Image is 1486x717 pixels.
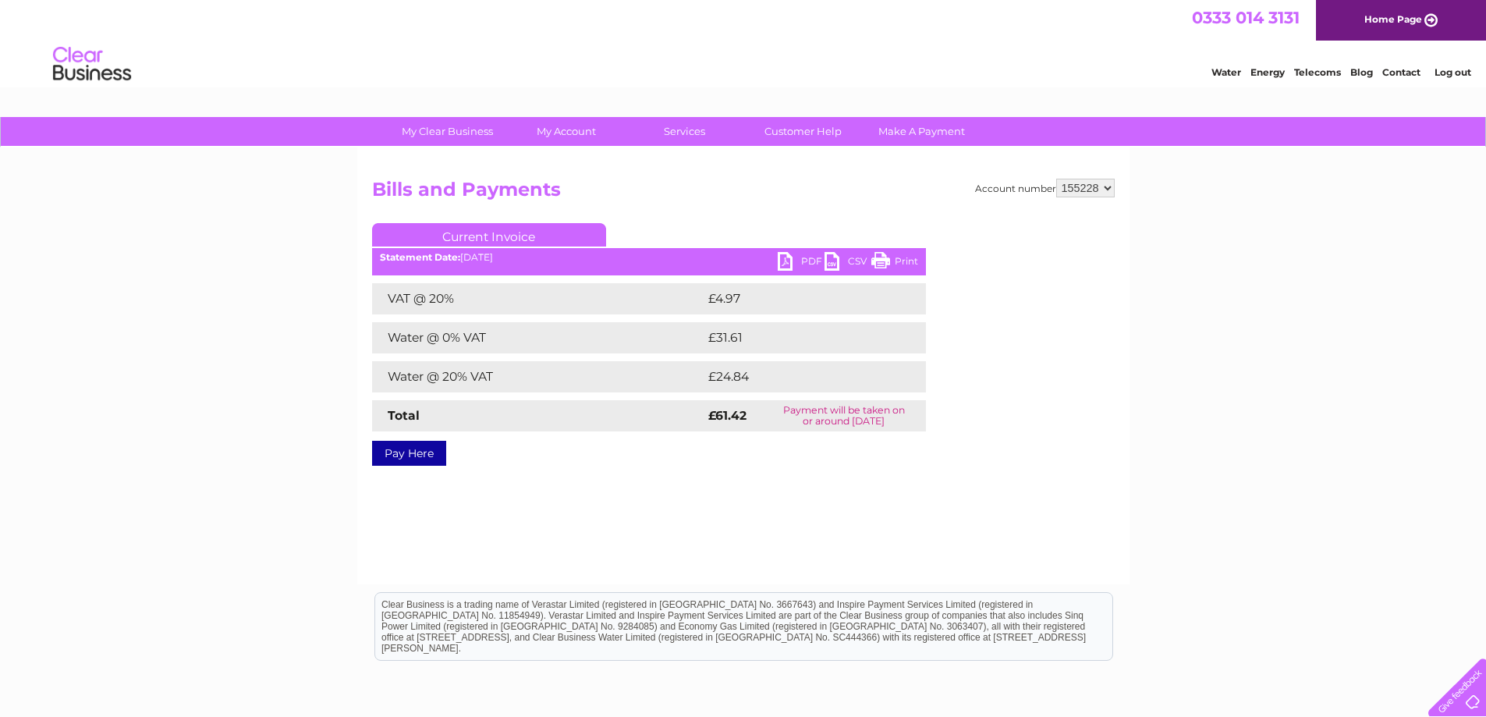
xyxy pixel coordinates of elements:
[372,179,1115,208] h2: Bills and Payments
[1350,66,1373,78] a: Blog
[704,361,896,392] td: £24.84
[380,251,460,263] b: Statement Date:
[704,322,892,353] td: £31.61
[708,408,747,423] strong: £61.42
[1294,66,1341,78] a: Telecoms
[1435,66,1471,78] a: Log out
[372,223,606,247] a: Current Invoice
[739,117,867,146] a: Customer Help
[975,179,1115,197] div: Account number
[502,117,630,146] a: My Account
[1211,66,1241,78] a: Water
[388,408,420,423] strong: Total
[778,252,825,275] a: PDF
[383,117,512,146] a: My Clear Business
[375,9,1112,76] div: Clear Business is a trading name of Verastar Limited (registered in [GEOGRAPHIC_DATA] No. 3667643...
[372,252,926,263] div: [DATE]
[1250,66,1285,78] a: Energy
[372,361,704,392] td: Water @ 20% VAT
[372,322,704,353] td: Water @ 0% VAT
[825,252,871,275] a: CSV
[372,441,446,466] a: Pay Here
[620,117,749,146] a: Services
[372,283,704,314] td: VAT @ 20%
[871,252,918,275] a: Print
[857,117,986,146] a: Make A Payment
[52,41,132,88] img: logo.png
[1382,66,1420,78] a: Contact
[704,283,889,314] td: £4.97
[1192,8,1300,27] a: 0333 014 3131
[762,400,926,431] td: Payment will be taken on or around [DATE]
